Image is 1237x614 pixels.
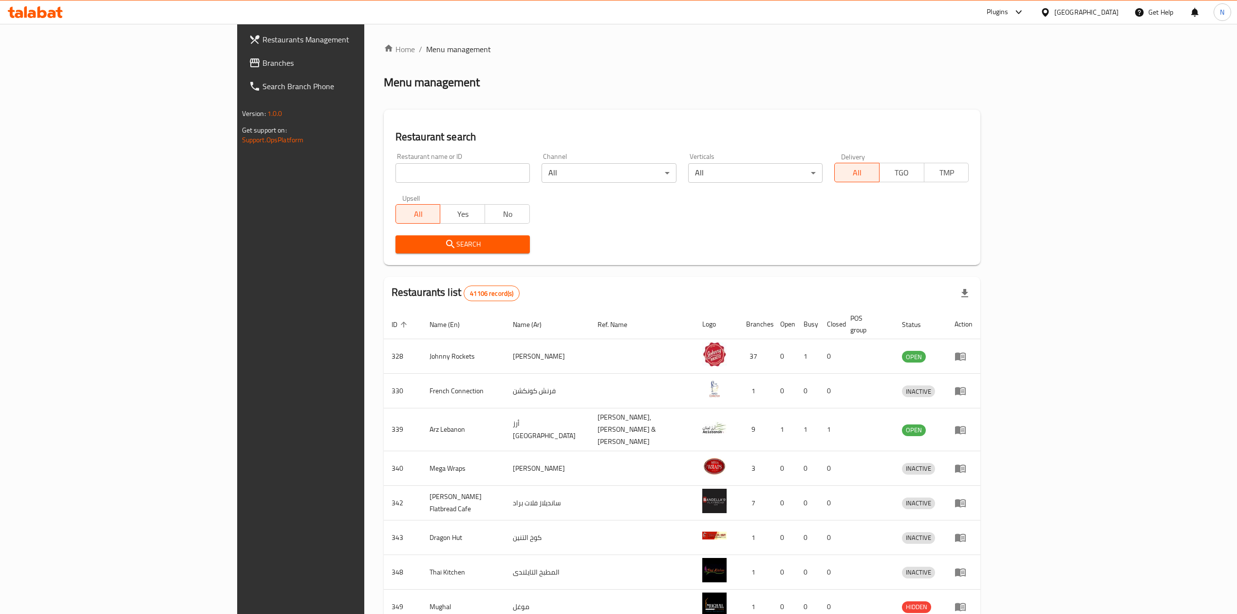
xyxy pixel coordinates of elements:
[772,451,796,486] td: 0
[819,339,843,374] td: 0
[267,107,282,120] span: 1.0.0
[955,385,973,397] div: Menu
[955,566,973,578] div: Menu
[850,312,883,336] span: POS group
[464,286,520,301] div: Total records count
[955,350,973,362] div: Menu
[819,555,843,590] td: 0
[772,408,796,451] td: 1
[241,51,444,75] a: Branches
[955,497,973,509] div: Menu
[796,374,819,408] td: 0
[902,385,935,397] div: INACTIVE
[422,520,506,555] td: Dragon Hut
[1054,7,1119,18] div: [GEOGRAPHIC_DATA]
[702,523,727,548] img: Dragon Hut
[242,107,266,120] span: Version:
[422,451,506,486] td: Mega Wraps
[505,486,590,520] td: سانديلاز فلات براد
[902,601,931,613] div: HIDDEN
[819,374,843,408] td: 0
[902,567,935,578] span: INACTIVE
[384,75,480,90] h2: Menu management
[489,207,526,221] span: No
[505,555,590,590] td: المطبخ التايلندى
[902,424,926,436] span: OPEN
[513,319,554,330] span: Name (Ar)
[902,386,935,397] span: INACTIVE
[772,339,796,374] td: 0
[953,282,976,305] div: Export file
[902,601,931,613] span: HIDDEN
[702,558,727,582] img: Thai Kitchen
[440,204,485,224] button: Yes
[947,309,980,339] th: Action
[772,309,796,339] th: Open
[902,351,926,363] div: OPEN
[902,463,935,475] div: INACTIVE
[688,163,823,183] div: All
[738,408,772,451] td: 9
[422,339,506,374] td: Johnny Rockets
[505,339,590,374] td: [PERSON_NAME]
[422,486,506,520] td: [PERSON_NAME] Flatbread Cafe
[403,238,522,250] span: Search
[902,424,926,436] div: OPEN
[772,374,796,408] td: 0
[955,424,973,436] div: Menu
[987,6,1008,18] div: Plugins
[702,342,727,366] img: Johnny Rockets
[902,498,935,509] span: INACTIVE
[772,520,796,555] td: 0
[902,532,935,543] span: INACTIVE
[819,309,843,339] th: Closed
[395,204,441,224] button: All
[738,486,772,520] td: 7
[505,520,590,555] td: كوخ التنين
[505,451,590,486] td: [PERSON_NAME]
[426,43,491,55] span: Menu management
[924,163,969,182] button: TMP
[819,486,843,520] td: 0
[738,309,772,339] th: Branches
[955,532,973,543] div: Menu
[422,555,506,590] td: Thai Kitchen
[772,555,796,590] td: 0
[839,166,876,180] span: All
[819,408,843,451] td: 1
[819,451,843,486] td: 0
[262,57,436,69] span: Branches
[841,153,865,160] label: Delivery
[879,163,924,182] button: TGO
[738,374,772,408] td: 1
[395,163,530,183] input: Search for restaurant name or ID..
[392,319,410,330] span: ID
[928,166,965,180] span: TMP
[796,451,819,486] td: 0
[796,520,819,555] td: 0
[395,130,969,144] h2: Restaurant search
[400,207,437,221] span: All
[694,309,738,339] th: Logo
[444,207,481,221] span: Yes
[796,486,819,520] td: 0
[702,416,727,440] img: Arz Lebanon
[262,34,436,45] span: Restaurants Management
[241,75,444,98] a: Search Branch Phone
[702,489,727,513] img: Sandella's Flatbread Cafe
[955,601,973,613] div: Menu
[738,555,772,590] td: 1
[883,166,920,180] span: TGO
[395,235,530,253] button: Search
[598,319,640,330] span: Ref. Name
[505,408,590,451] td: أرز [GEOGRAPHIC_DATA]
[422,374,506,408] td: French Connection
[402,194,420,201] label: Upsell
[242,134,304,146] a: Support.OpsPlatform
[1220,7,1224,18] span: N
[505,374,590,408] td: فرنش كونكشن
[242,124,287,136] span: Get support on:
[738,339,772,374] td: 37
[590,408,694,451] td: [PERSON_NAME],[PERSON_NAME] & [PERSON_NAME]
